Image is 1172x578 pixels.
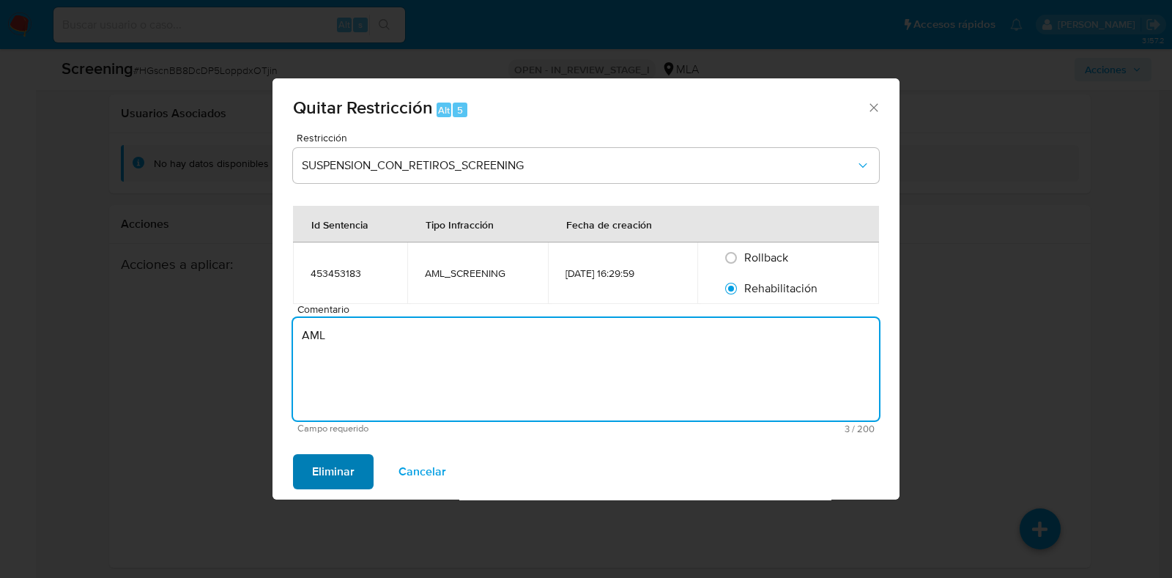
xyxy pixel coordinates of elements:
[549,207,670,242] div: Fecha de creación
[294,207,386,242] div: Id Sentencia
[425,267,530,280] div: AML_SCREENING
[312,456,355,488] span: Eliminar
[297,133,883,143] span: Restricción
[297,304,883,315] span: Comentario
[744,249,788,266] span: Rollback
[379,454,465,489] button: Cancelar
[293,318,879,420] textarea: AML
[398,456,446,488] span: Cancelar
[293,148,879,183] button: Restriction
[311,267,390,280] div: 453453183
[867,100,880,114] button: Cerrar ventana
[408,207,511,242] div: Tipo Infracción
[297,423,586,434] span: Campo requerido
[565,267,679,280] div: [DATE] 16:29:59
[438,103,450,117] span: Alt
[302,158,856,173] span: SUSPENSION_CON_RETIROS_SCREENING
[293,95,433,120] span: Quitar Restricción
[293,454,374,489] button: Eliminar
[457,103,463,117] span: 5
[744,280,817,297] span: Rehabilitación
[586,424,875,434] span: Máximo 200 caracteres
